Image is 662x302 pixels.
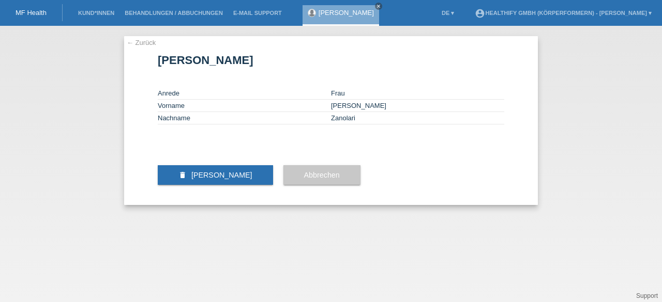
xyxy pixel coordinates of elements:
[158,87,331,100] td: Anrede
[191,171,252,179] span: [PERSON_NAME]
[636,292,658,299] a: Support
[158,100,331,112] td: Vorname
[178,171,187,179] i: delete
[283,165,360,185] button: Abbrechen
[304,171,340,179] span: Abbrechen
[16,9,47,17] a: MF Health
[119,10,228,16] a: Behandlungen / Abbuchungen
[73,10,119,16] a: Kund*innen
[437,10,459,16] a: DE ▾
[158,112,331,124] td: Nachname
[376,4,381,9] i: close
[127,39,156,46] a: ← Zurück
[319,9,374,17] a: [PERSON_NAME]
[475,8,485,19] i: account_circle
[331,112,504,124] td: Zanolari
[470,10,657,16] a: account_circleHealthify GmbH (Körperformern) - [PERSON_NAME] ▾
[331,87,504,100] td: Frau
[158,165,273,185] button: delete [PERSON_NAME]
[158,54,504,67] h1: [PERSON_NAME]
[228,10,287,16] a: E-Mail Support
[375,3,382,10] a: close
[331,100,504,112] td: [PERSON_NAME]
